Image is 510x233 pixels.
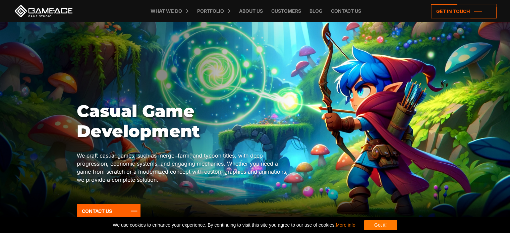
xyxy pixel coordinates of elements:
a: More info [336,222,355,228]
span: We use cookies to enhance your experience. By continuing to visit this site you agree to our use ... [113,220,355,230]
div: Got it! [364,220,397,230]
h1: Casual Game Development [77,101,291,141]
p: We craft casual games, such as merge, farm, and tycoon titles, with deep progression, economic sy... [77,152,291,184]
a: Get in touch [431,4,497,18]
a: Contact Us [77,204,140,218]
